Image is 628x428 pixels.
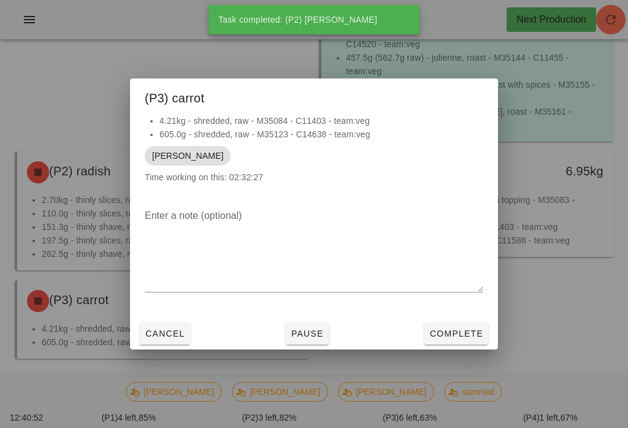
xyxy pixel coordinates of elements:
[152,146,223,166] span: [PERSON_NAME]
[291,329,324,338] span: Pause
[140,323,190,345] button: Cancel
[130,78,498,114] div: (P3) carrot
[424,323,488,345] button: Complete
[145,329,185,338] span: Cancel
[209,5,415,34] div: Task completed: (P2) [PERSON_NAME]
[429,329,483,338] span: Complete
[130,114,498,196] div: Time working on this: 02:32:27
[159,114,483,128] li: 4.21kg - shredded, raw - M35084 - C11403 - team:veg
[159,128,483,141] li: 605.0g - shredded, raw - M35123 - C14638 - team:veg
[286,323,329,345] button: Pause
